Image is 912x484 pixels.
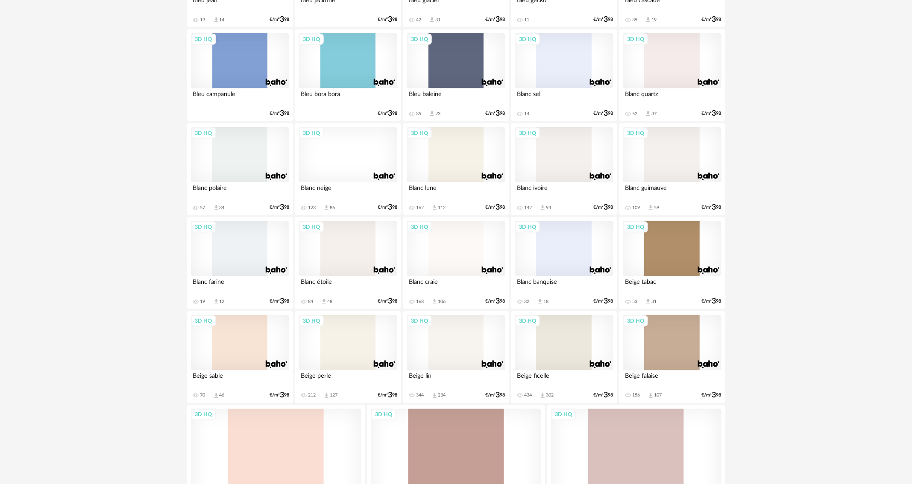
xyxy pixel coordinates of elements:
[429,111,435,117] span: Download icon
[645,298,651,305] span: Download icon
[270,111,289,117] div: €/m² 98
[280,298,284,304] span: 3
[654,393,662,399] div: 107
[486,298,505,304] div: €/m² 98
[515,88,613,105] div: Blanc sel
[270,17,289,23] div: €/m² 98
[702,17,721,23] div: €/m² 98
[496,298,500,304] span: 3
[388,298,392,304] span: 3
[200,17,205,23] div: 19
[407,34,432,45] div: 3D HQ
[416,111,421,117] div: 35
[594,298,613,304] div: €/m² 98
[632,299,637,305] div: 53
[619,217,725,309] a: 3D HQ Beige tabac 53 Download icon 31 €/m²398
[604,17,608,23] span: 3
[515,315,540,327] div: 3D HQ
[623,128,648,139] div: 3D HQ
[438,393,446,399] div: 234
[191,315,216,327] div: 3D HQ
[213,298,220,305] span: Download icon
[648,204,654,211] span: Download icon
[654,205,659,211] div: 59
[191,182,289,199] div: Blanc polaire
[515,276,613,293] div: Blanc banquise
[270,393,289,399] div: €/m² 98
[604,393,608,399] span: 3
[416,205,424,211] div: 162
[407,370,505,388] div: Beige lin
[280,393,284,399] span: 3
[623,222,648,233] div: 3D HQ
[299,315,324,327] div: 3D HQ
[515,182,613,199] div: Blanc ivoire
[403,217,509,309] a: 3D HQ Blanc craie 168 Download icon 106 €/m²398
[200,393,205,399] div: 70
[537,298,543,305] span: Download icon
[191,88,289,105] div: Bleu campanule
[524,299,529,305] div: 32
[378,298,397,304] div: €/m² 98
[632,111,637,117] div: 52
[515,222,540,233] div: 3D HQ
[594,393,613,399] div: €/m² 98
[299,276,397,293] div: Blanc étoile
[619,311,725,403] a: 3D HQ Beige falaise 156 Download icon 107 €/m²398
[524,393,532,399] div: 434
[632,393,640,399] div: 156
[191,222,216,233] div: 3D HQ
[191,128,216,139] div: 3D HQ
[623,315,648,327] div: 3D HQ
[486,17,505,23] div: €/m² 98
[187,217,293,309] a: 3D HQ Blanc farine 19 Download icon 12 €/m²398
[407,315,432,327] div: 3D HQ
[280,204,284,210] span: 3
[407,276,505,293] div: Blanc craie
[619,123,725,216] a: 3D HQ Blanc guimauve 109 Download icon 59 €/m²398
[403,29,509,122] a: 3D HQ Bleu baleine 35 Download icon 23 €/m²398
[416,393,424,399] div: 344
[540,204,546,211] span: Download icon
[388,17,392,23] span: 3
[388,393,392,399] span: 3
[321,298,327,305] span: Download icon
[429,17,435,23] span: Download icon
[407,128,432,139] div: 3D HQ
[220,299,225,305] div: 12
[651,17,657,23] div: 19
[546,205,551,211] div: 94
[299,222,324,233] div: 3D HQ
[191,370,289,388] div: Beige sable
[712,204,716,210] span: 3
[496,17,500,23] span: 3
[403,123,509,216] a: 3D HQ Blanc lune 162 Download icon 112 €/m²398
[299,182,397,199] div: Blanc neige
[191,276,289,293] div: Blanc farine
[187,311,293,403] a: 3D HQ Beige sable 70 Download icon 46 €/m²398
[511,123,617,216] a: 3D HQ Blanc ivoire 142 Download icon 94 €/m²398
[623,182,721,199] div: Blanc guimauve
[308,393,316,399] div: 212
[213,393,220,399] span: Download icon
[515,370,613,388] div: Beige ficelle
[191,34,216,45] div: 3D HQ
[308,205,316,211] div: 123
[378,393,397,399] div: €/m² 98
[511,29,617,122] a: 3D HQ Blanc sel 14 €/m²398
[551,409,576,420] div: 3D HQ
[299,34,324,45] div: 3D HQ
[308,299,313,305] div: 84
[546,393,554,399] div: 302
[438,299,446,305] div: 106
[702,204,721,210] div: €/m² 98
[604,111,608,117] span: 3
[299,88,397,105] div: Bleu bora bora
[496,204,500,210] span: 3
[435,17,440,23] div: 31
[623,276,721,293] div: Beige tabac
[407,88,505,105] div: Bleu baleine
[496,393,500,399] span: 3
[378,17,397,23] div: €/m² 98
[712,111,716,117] span: 3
